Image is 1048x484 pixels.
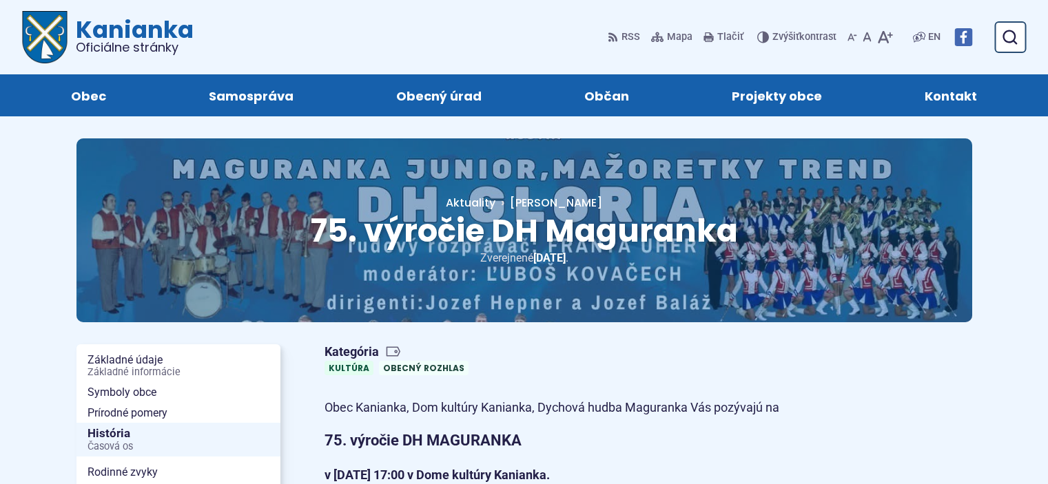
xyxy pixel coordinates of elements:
[88,350,269,382] span: Základné údaje
[510,195,602,211] span: [PERSON_NAME]
[533,251,566,264] span: [DATE]
[584,74,629,116] span: Občan
[608,23,643,52] a: RSS
[495,195,602,211] a: [PERSON_NAME]
[71,74,106,116] span: Obec
[76,462,280,483] a: Rodinné zvyky
[772,32,836,43] span: kontrast
[325,432,522,449] strong: 75. výročie DH MAGURANKA
[358,74,519,116] a: Obecný úrad
[925,74,977,116] span: Kontakt
[88,423,269,456] span: História
[732,74,822,116] span: Projekty obce
[845,23,860,52] button: Zmenšiť veľkosť písma
[76,382,280,403] a: Symboly obce
[887,74,1015,116] a: Kontakt
[76,403,280,423] a: Prírodné pomery
[772,31,799,43] span: Zvýšiť
[695,74,860,116] a: Projekty obce
[547,74,667,116] a: Občan
[874,23,896,52] button: Zväčšiť veľkosť písma
[925,29,943,45] a: EN
[717,32,743,43] span: Tlačiť
[22,11,68,63] img: Prejsť na domovskú stránku
[88,462,269,483] span: Rodinné zvyky
[68,18,194,54] span: Kanianka
[325,361,373,375] a: Kultúra
[76,350,280,382] a: Základné údajeZákladné informácie
[446,195,495,211] a: Aktuality
[701,23,746,52] button: Tlačiť
[396,74,482,116] span: Obecný úrad
[171,74,331,116] a: Samospráva
[121,249,928,267] p: Zverejnené .
[76,41,194,54] span: Oficiálne stránky
[928,29,941,45] span: EN
[621,29,640,45] span: RSS
[22,11,194,63] a: Logo Kanianka, prejsť na domovskú stránku.
[209,74,294,116] span: Samospráva
[88,403,269,423] span: Prírodné pomery
[76,423,280,456] a: HistóriaČasová os
[88,441,269,452] span: Časová os
[311,209,738,253] span: 75. výročie DH Maguranka
[88,367,269,378] span: Základné informácie
[379,361,469,375] a: Obecný rozhlas
[648,23,695,52] a: Mapa
[757,23,839,52] button: Zvýšiťkontrast
[88,382,269,403] span: Symboly obce
[325,344,474,360] span: Kategória
[667,29,692,45] span: Mapa
[33,74,143,116] a: Obec
[860,23,874,52] button: Nastaviť pôvodnú veľkosť písma
[954,28,972,46] img: Prejsť na Facebook stránku
[325,397,814,419] p: Obec Kanianka, Dom kultúry Kanianka, Dychová hudba Maguranka Vás pozývajú na
[325,467,550,482] strong: v [DATE] 17:00 v Dome kultúry Kanianka.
